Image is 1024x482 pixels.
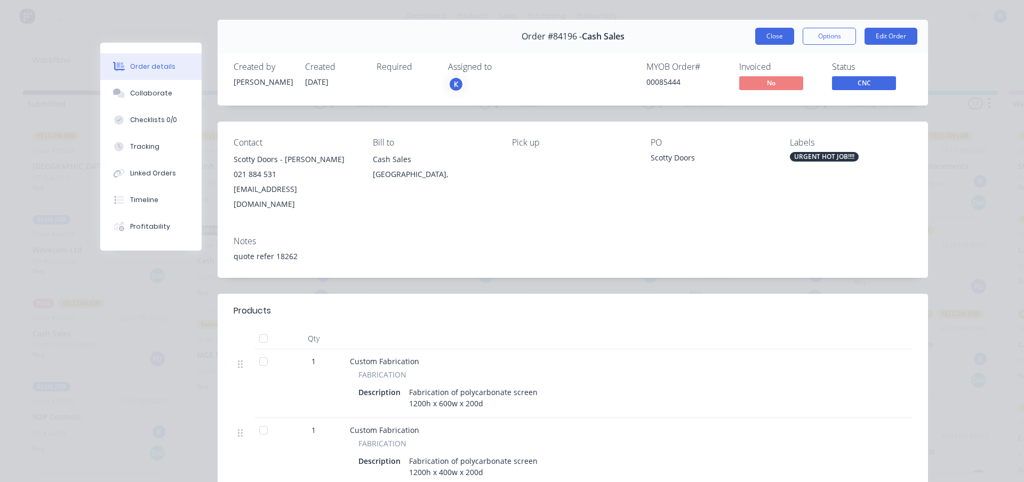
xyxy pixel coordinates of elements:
div: Collaborate [130,89,172,98]
div: Bill to [373,138,495,148]
div: [EMAIL_ADDRESS][DOMAIN_NAME] [234,182,356,212]
span: Custom Fabrication [350,356,419,366]
div: Fabrication of polycarbonate screen 1200h x 600w x 200d [405,384,542,411]
span: FABRICATION [358,369,406,380]
div: PO [651,138,773,148]
div: Order details [130,62,175,71]
div: Profitability [130,222,170,231]
div: Scotty Doors - [PERSON_NAME] [234,152,356,167]
div: [PERSON_NAME] [234,76,292,87]
button: Tracking [100,133,202,160]
button: Edit Order [865,28,917,45]
div: [GEOGRAPHIC_DATA], [373,167,495,182]
div: quote refer 18262 [234,251,912,262]
div: Created [305,62,364,72]
span: Cash Sales [582,31,625,42]
button: Options [803,28,856,45]
div: Pick up [512,138,634,148]
span: 1 [311,424,316,436]
span: CNC [832,76,896,90]
span: Custom Fabrication [350,425,419,435]
span: 1 [311,356,316,367]
div: Qty [282,328,346,349]
button: Close [755,28,794,45]
div: Invoiced [739,62,819,72]
div: Fabrication of polycarbonate screen 1200h x 400w x 200d [405,453,542,480]
div: URGENT HOT JOB!!!! [790,152,859,162]
div: MYOB Order # [646,62,726,72]
button: Collaborate [100,80,202,107]
button: Linked Orders [100,160,202,187]
span: Order #84196 - [522,31,582,42]
div: 021 884 531 [234,167,356,182]
span: [DATE] [305,77,329,87]
div: 00085444 [646,76,726,87]
div: Tracking [130,142,159,151]
span: No [739,76,803,90]
div: Labels [790,138,912,148]
div: Assigned to [448,62,555,72]
button: K [448,76,464,92]
div: Checklists 0/0 [130,115,177,125]
div: Linked Orders [130,168,176,178]
button: Timeline [100,187,202,213]
button: Order details [100,53,202,80]
button: Profitability [100,213,202,240]
div: Products [234,304,271,317]
button: Checklists 0/0 [100,107,202,133]
div: Cash Sales [373,152,495,167]
div: Scotty Doors - [PERSON_NAME]021 884 531[EMAIL_ADDRESS][DOMAIN_NAME] [234,152,356,212]
div: Scotty Doors [651,152,773,167]
div: Description [358,453,405,469]
div: Cash Sales[GEOGRAPHIC_DATA], [373,152,495,186]
div: Notes [234,236,912,246]
button: CNC [832,76,896,92]
div: Status [832,62,912,72]
div: Required [377,62,435,72]
div: Contact [234,138,356,148]
div: Description [358,384,405,400]
div: Created by [234,62,292,72]
div: Timeline [130,195,158,205]
span: FABRICATION [358,438,406,449]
